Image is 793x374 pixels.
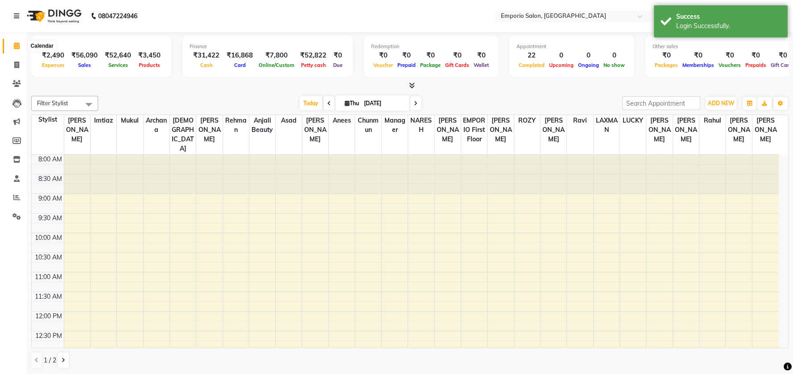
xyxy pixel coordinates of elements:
div: 9:30 AM [37,214,64,223]
span: [DEMOGRAPHIC_DATA] [170,115,196,154]
span: Gift Cards [443,62,471,68]
div: 11:00 AM [33,272,64,282]
span: Asad [276,115,302,126]
span: [PERSON_NAME] [541,115,566,145]
span: chunmun [355,115,381,136]
div: ₹0 [471,50,491,61]
span: ravi [567,115,593,126]
div: 10:00 AM [33,233,64,242]
span: Ongoing [576,62,601,68]
span: Card [232,62,248,68]
div: ₹0 [716,50,743,61]
div: ₹0 [418,50,443,61]
div: Calendar [29,41,56,51]
div: Login Successfully. [676,21,781,31]
span: Completed [516,62,547,68]
div: ₹31,422 [190,50,223,61]
div: 0 [601,50,627,61]
span: LAXMAN [594,115,620,136]
div: ₹0 [443,50,471,61]
span: Package [418,62,443,68]
span: Petty cash [299,62,328,68]
span: 1 / 2 [44,356,56,365]
span: [PERSON_NAME] [302,115,328,145]
div: 10:30 AM [33,253,64,262]
span: [PERSON_NAME] [487,115,513,145]
span: Services [106,62,130,68]
div: ₹16,868 [223,50,256,61]
div: ₹52,640 [101,50,135,61]
span: [PERSON_NAME] [752,115,779,145]
div: ₹0 [330,50,346,61]
button: ADD NEW [706,97,736,110]
span: Expenses [40,62,67,68]
span: LUCKY [620,115,646,126]
span: Archana [144,115,169,136]
div: Stylist [32,115,64,124]
span: Wallet [471,62,491,68]
span: Prepaids [743,62,768,68]
span: Manager [382,115,408,136]
span: [PERSON_NAME] [726,115,752,145]
div: Success [676,12,781,21]
span: Imtiaz [91,115,116,126]
span: Cash [198,62,215,68]
span: [PERSON_NAME] [64,115,90,145]
div: ₹0 [371,50,395,61]
div: 11:30 AM [33,292,64,301]
span: Prepaid [395,62,418,68]
span: Memberships [680,62,716,68]
div: 12:30 PM [33,331,64,341]
b: 08047224946 [98,4,137,29]
span: Packages [653,62,680,68]
input: Search Appointment [622,96,700,110]
span: [PERSON_NAME] [196,115,222,145]
div: 22 [516,50,547,61]
span: Products [136,62,162,68]
div: 12:00 PM [33,312,64,321]
div: ₹56,090 [68,50,101,61]
div: ₹0 [653,50,680,61]
div: Appointment [516,43,627,50]
span: Sales [76,62,93,68]
span: Rehman [223,115,249,136]
div: 0 [576,50,601,61]
div: 8:00 AM [37,155,64,164]
div: Redemption [371,43,491,50]
span: Today [300,96,322,110]
span: Vouchers [716,62,743,68]
div: ₹3,450 [135,50,164,61]
span: [PERSON_NAME] [435,115,461,145]
span: Mukul [117,115,143,126]
div: 8:30 AM [37,174,64,184]
div: ₹0 [395,50,418,61]
span: [PERSON_NAME] [673,115,699,145]
span: NARESH [408,115,434,136]
div: Finance [190,43,346,50]
div: 9:00 AM [37,194,64,203]
span: Online/Custom [256,62,297,68]
span: EMPORIO First Floor [461,115,487,145]
span: ADD NEW [708,100,734,107]
span: Anjali beauty [249,115,275,136]
input: 2025-09-04 [361,97,406,110]
span: Upcoming [547,62,576,68]
div: Total [38,43,164,50]
div: ₹2,490 [38,50,68,61]
span: [PERSON_NAME] [646,115,672,145]
span: Rahul [699,115,725,126]
span: Anees [329,115,355,126]
img: logo [23,4,84,29]
div: ₹7,800 [256,50,297,61]
div: 0 [547,50,576,61]
span: Due [331,62,345,68]
span: Filter Stylist [37,99,68,107]
span: No show [601,62,627,68]
div: ₹52,822 [297,50,330,61]
div: ₹0 [680,50,716,61]
span: Thu [343,100,361,107]
span: ROZY [514,115,540,126]
div: ₹0 [743,50,768,61]
span: Voucher [371,62,395,68]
